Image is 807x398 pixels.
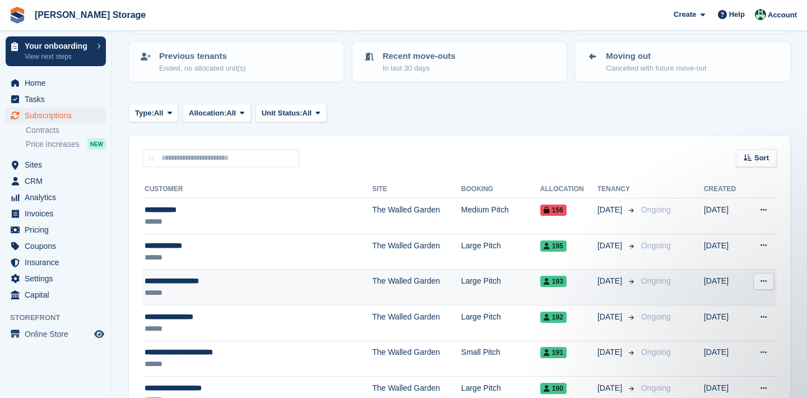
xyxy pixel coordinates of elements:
[25,173,92,189] span: CRM
[461,341,540,377] td: Small Pitch
[262,108,303,119] span: Unit Status:
[6,157,106,173] a: menu
[25,271,92,286] span: Settings
[754,152,769,164] span: Sort
[606,63,706,74] p: Cancelled with future move-out
[641,205,671,214] span: Ongoing
[159,63,246,74] p: Ended, no allocated unit(s)
[25,108,92,123] span: Subscriptions
[25,287,92,303] span: Capital
[30,6,150,24] a: [PERSON_NAME] Storage
[372,234,461,270] td: The Walled Garden
[10,312,112,323] span: Storefront
[641,348,671,357] span: Ongoing
[641,312,671,321] span: Ongoing
[461,305,540,341] td: Large Pitch
[540,276,567,287] span: 193
[303,108,312,119] span: All
[674,9,696,20] span: Create
[540,347,567,358] span: 191
[6,189,106,205] a: menu
[372,341,461,377] td: The Walled Garden
[641,383,671,392] span: Ongoing
[92,327,106,341] a: Preview store
[755,9,766,20] img: Nicholas Pain
[256,104,327,122] button: Unit Status: All
[577,43,789,80] a: Moving out Cancelled with future move-out
[25,42,91,50] p: Your onboarding
[597,204,624,216] span: [DATE]
[704,198,746,234] td: [DATE]
[25,75,92,91] span: Home
[704,270,746,306] td: [DATE]
[6,326,106,342] a: menu
[6,271,106,286] a: menu
[226,108,236,119] span: All
[704,305,746,341] td: [DATE]
[26,139,80,150] span: Price increases
[159,50,246,63] p: Previous tenants
[6,287,106,303] a: menu
[25,189,92,205] span: Analytics
[9,7,26,24] img: stora-icon-8386f47178a22dfd0bd8f6a31ec36ba5ce8667c1dd55bd0f319d3a0aa187defe.svg
[25,157,92,173] span: Sites
[383,63,456,74] p: In last 30 days
[183,104,251,122] button: Allocation: All
[25,91,92,107] span: Tasks
[372,198,461,234] td: The Walled Garden
[142,181,372,198] th: Customer
[6,254,106,270] a: menu
[130,43,342,80] a: Previous tenants Ended, no allocated unit(s)
[704,341,746,377] td: [DATE]
[6,36,106,66] a: Your onboarding View next steps
[26,125,106,136] a: Contracts
[461,234,540,270] td: Large Pitch
[25,254,92,270] span: Insurance
[383,50,456,63] p: Recent move-outs
[6,222,106,238] a: menu
[540,383,567,394] span: 190
[641,241,671,250] span: Ongoing
[461,198,540,234] td: Medium Pitch
[461,270,540,306] td: Large Pitch
[6,238,106,254] a: menu
[540,240,567,252] span: 195
[25,222,92,238] span: Pricing
[25,238,92,254] span: Coupons
[372,270,461,306] td: The Walled Garden
[597,181,637,198] th: Tenancy
[6,206,106,221] a: menu
[704,234,746,270] td: [DATE]
[25,52,91,62] p: View next steps
[354,43,566,80] a: Recent move-outs In last 30 days
[26,138,106,150] a: Price increases NEW
[372,181,461,198] th: Site
[6,91,106,107] a: menu
[597,240,624,252] span: [DATE]
[597,311,624,323] span: [DATE]
[540,312,567,323] span: 192
[129,104,178,122] button: Type: All
[641,276,671,285] span: Ongoing
[729,9,745,20] span: Help
[135,108,154,119] span: Type:
[597,346,624,358] span: [DATE]
[461,181,540,198] th: Booking
[189,108,226,119] span: Allocation:
[540,205,567,216] span: 156
[597,382,624,394] span: [DATE]
[704,181,746,198] th: Created
[87,138,106,150] div: NEW
[6,108,106,123] a: menu
[768,10,797,21] span: Account
[6,75,106,91] a: menu
[25,206,92,221] span: Invoices
[372,305,461,341] td: The Walled Garden
[6,173,106,189] a: menu
[25,326,92,342] span: Online Store
[540,181,597,198] th: Allocation
[154,108,164,119] span: All
[606,50,706,63] p: Moving out
[597,275,624,287] span: [DATE]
